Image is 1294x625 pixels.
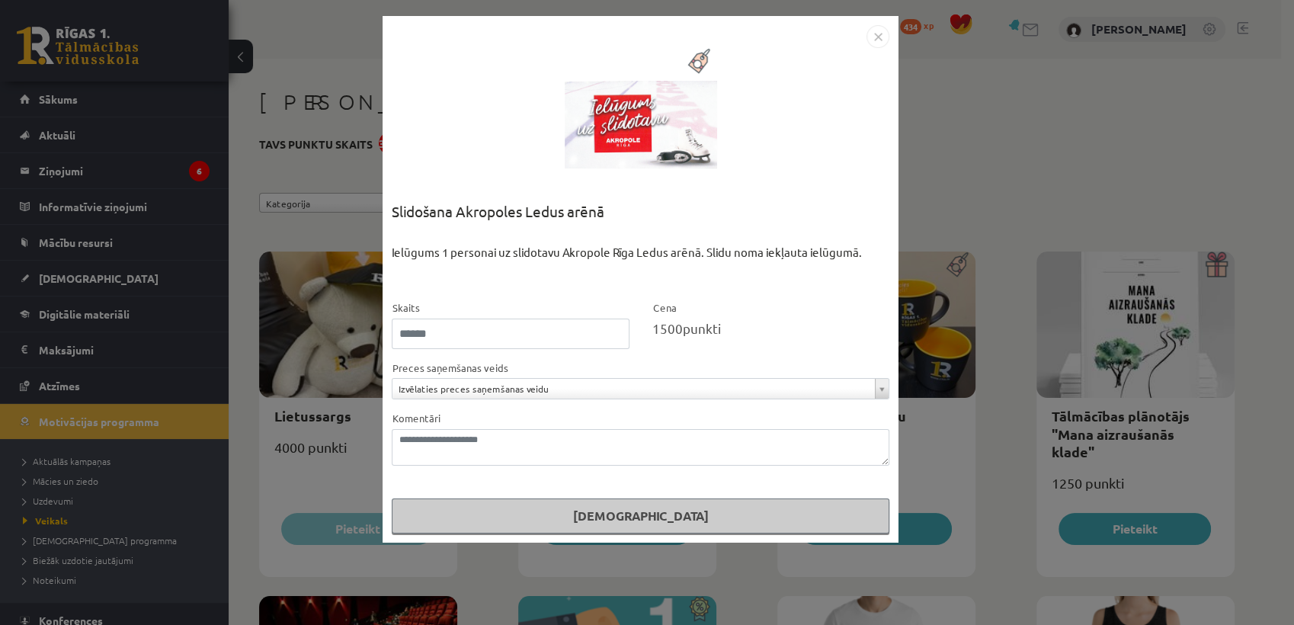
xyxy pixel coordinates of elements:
[392,498,889,534] button: [DEMOGRAPHIC_DATA]
[683,48,717,74] img: Populāra prece
[866,27,889,42] a: Close
[866,25,889,48] img: motivation-modal-close-c4c6120e38224f4335eb81b515c8231475e344d61debffcd306e703161bf1fac.png
[652,320,683,336] span: 1500
[652,319,890,338] div: punkti
[392,411,440,426] label: Komentāri
[399,379,869,399] span: Izvēlaties preces saņemšanas veidu
[652,300,677,316] label: Cena
[392,300,420,316] label: Skaits
[392,244,889,300] div: Ielūgums 1 personai uz slidotavu Akropole Rīga Ledus arēnā. Slidu noma iekļauta ielūgumā.
[392,379,889,399] a: Izvēlaties preces saņemšanas veidu
[392,361,508,376] label: Preces saņemšanas veids
[392,200,889,244] div: Slidošana Akropoles Ledus arēnā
